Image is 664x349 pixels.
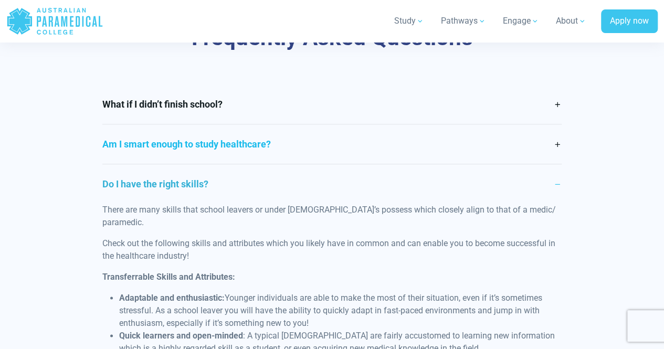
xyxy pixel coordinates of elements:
a: What if I didn’t finish school? [102,84,562,124]
a: Do I have the right skills? [102,164,562,204]
a: Engage [497,6,545,36]
strong: Adaptable and enthusiastic: [119,293,225,303]
p: Check out the following skills and attributes which you likely have in common and can enable you ... [102,237,562,262]
p: There are many skills that school leavers or under [DEMOGRAPHIC_DATA]’s possess which closely ali... [102,204,562,229]
a: About [550,6,593,36]
strong: Transferrable Skills and Attributes: [102,272,235,282]
li: Younger individuals are able to make the most of their situation, even if it’s sometimes stressfu... [119,292,562,330]
a: Am I smart enough to study healthcare? [102,124,562,164]
strong: Quick learners and open-minded [119,331,243,341]
a: Apply now [601,9,658,34]
a: Study [388,6,430,36]
a: Pathways [435,6,492,36]
a: Australian Paramedical College [6,4,103,38]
